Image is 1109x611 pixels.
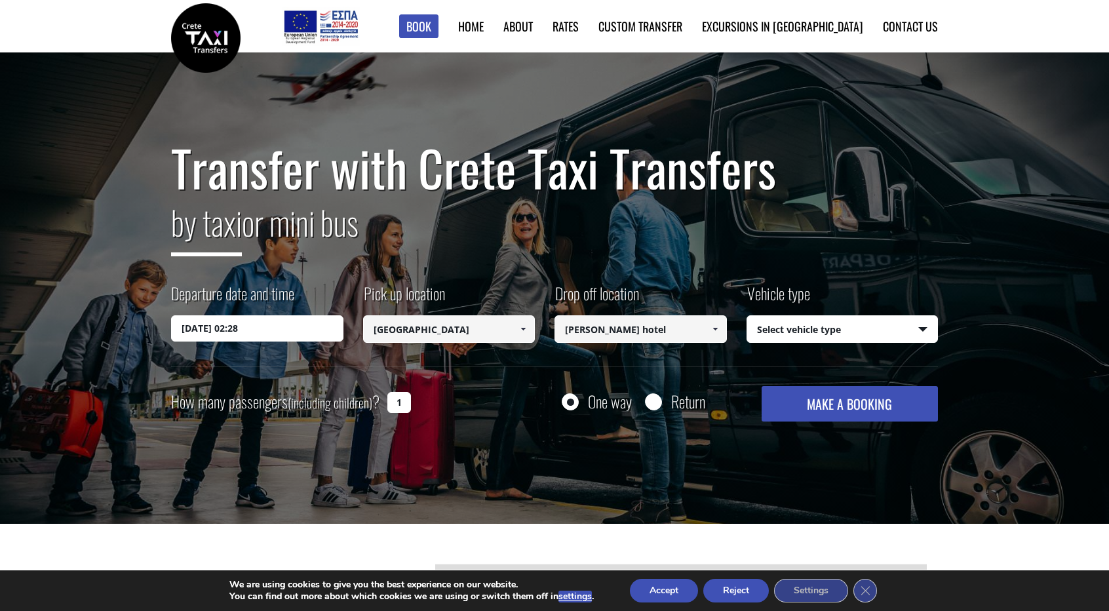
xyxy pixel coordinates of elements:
[747,316,938,344] span: Select vehicle type
[671,393,705,410] label: Return
[704,315,726,343] a: Show All Items
[774,579,848,602] button: Settings
[363,315,535,343] input: Select pickup location
[702,18,863,35] a: Excursions in [GEOGRAPHIC_DATA]
[630,579,698,602] button: Accept
[399,14,438,39] a: Book
[171,140,938,195] h1: Transfer with Crete Taxi Transfers
[554,315,727,343] input: Select drop-off location
[363,282,445,315] label: Pick up location
[513,315,534,343] a: Show All Items
[229,591,594,602] p: You can find out more about which cookies we are using or switch them off in .
[229,579,594,591] p: We are using cookies to give you the best experience on our website.
[883,18,938,35] a: Contact us
[503,18,533,35] a: About
[598,18,682,35] a: Custom Transfer
[458,18,484,35] a: Home
[171,386,379,418] label: How many passengers ?
[553,18,579,35] a: Rates
[288,393,372,412] small: (including children)
[588,393,632,410] label: One way
[171,195,938,266] h2: or mini bus
[554,282,639,315] label: Drop off location
[171,197,242,256] span: by taxi
[853,579,877,602] button: Close GDPR Cookie Banner
[171,30,241,43] a: Crete Taxi Transfers | Safe Taxi Transfer Services from to Heraklion Airport, Chania Airport, Ret...
[282,7,360,46] img: e-bannersEUERDF180X90.jpg
[747,282,810,315] label: Vehicle type
[762,386,938,422] button: MAKE A BOOKING
[558,591,592,602] button: settings
[171,282,294,315] label: Departure date and time
[703,579,769,602] button: Reject
[171,3,241,73] img: Crete Taxi Transfers | Safe Taxi Transfer Services from to Heraklion Airport, Chania Airport, Ret...
[435,564,927,593] div: [GEOGRAPHIC_DATA]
